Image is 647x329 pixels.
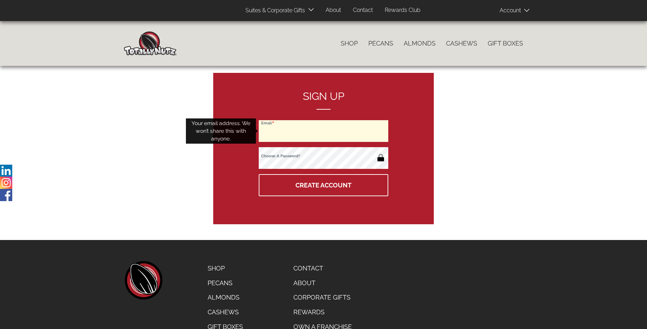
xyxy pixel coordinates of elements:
a: About [288,276,357,290]
a: About [320,4,346,17]
img: Home [124,32,176,55]
a: Cashews [202,305,248,320]
a: Contact [288,261,357,276]
a: Shop [335,36,363,51]
a: Rewards Club [380,4,426,17]
a: Almonds [398,36,441,51]
a: Shop [202,261,248,276]
a: Suites & Corporate Gifts [240,4,307,18]
div: Your email address. We won’t share this with anyone. [186,118,256,144]
a: Almonds [202,290,248,305]
button: Create Account [259,174,388,196]
a: Cashews [441,36,482,51]
input: Email [259,120,388,142]
a: Corporate Gifts [288,290,357,305]
a: Contact [348,4,378,17]
a: Pecans [363,36,398,51]
h2: Sign up [259,90,388,110]
a: Pecans [202,276,248,290]
a: Rewards [288,305,357,320]
a: home [124,261,162,300]
a: Gift Boxes [482,36,528,51]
